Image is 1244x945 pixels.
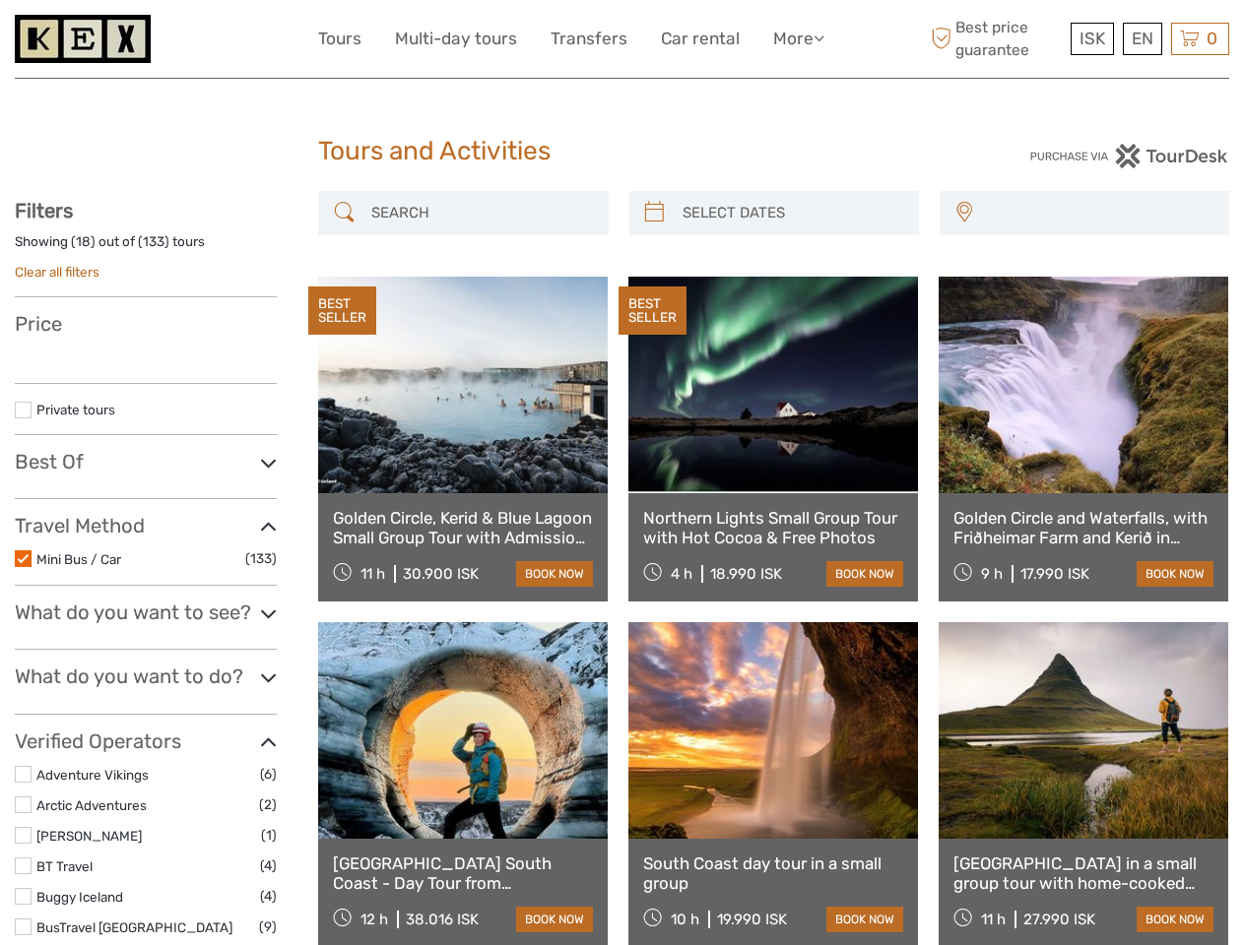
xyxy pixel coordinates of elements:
div: BEST SELLER [308,286,376,336]
a: book now [826,907,903,932]
h3: What do you want to do? [15,664,277,688]
a: Buggy Iceland [36,889,123,905]
div: Showing ( ) out of ( ) tours [15,232,277,263]
a: Golden Circle, Kerid & Blue Lagoon Small Group Tour with Admission Ticket [333,508,593,548]
input: SELECT DATES [675,196,909,230]
div: 38.016 ISK [406,911,479,928]
label: 18 [76,232,91,251]
span: 11 h [360,565,385,583]
h3: Verified Operators [15,729,277,753]
a: [GEOGRAPHIC_DATA] South Coast - Day Tour from [GEOGRAPHIC_DATA] [333,853,593,894]
span: 10 h [671,911,699,928]
span: 12 h [360,911,388,928]
img: PurchaseViaTourDesk.png [1029,144,1229,168]
a: BT Travel [36,858,93,874]
span: (6) [260,763,277,786]
a: Car rental [661,25,740,53]
div: 17.990 ISK [1020,565,1089,583]
span: 11 h [981,911,1006,928]
a: book now [516,561,593,587]
div: 27.990 ISK [1023,911,1095,928]
a: Tours [318,25,361,53]
a: Clear all filters [15,264,99,280]
input: SEARCH [363,196,598,230]
span: (2) [259,793,277,816]
span: Best price guarantee [926,17,1066,60]
a: book now [826,561,903,587]
span: 0 [1204,29,1220,48]
a: More [773,25,824,53]
strong: Filters [15,199,73,222]
span: (9) [259,915,277,938]
img: 1261-44dab5bb-39f8-40da-b0c2-4d9fce00897c_logo_small.jpg [15,15,151,63]
h3: What do you want to see? [15,600,277,624]
span: (133) [245,547,277,570]
div: 30.900 ISK [403,565,479,583]
a: Adventure Vikings [36,767,149,783]
a: Golden Circle and Waterfalls, with Friðheimar Farm and Kerið in small group [953,508,1213,548]
a: Arctic Adventures [36,797,147,813]
a: Transfers [551,25,627,53]
span: 4 h [671,565,692,583]
label: 133 [143,232,164,251]
h3: Travel Method [15,514,277,537]
div: BEST SELLER [619,286,687,336]
a: [PERSON_NAME] [36,828,142,844]
span: (1) [261,824,277,847]
a: book now [1137,907,1213,932]
span: (4) [260,854,277,877]
h1: Tours and Activities [318,136,926,167]
span: 9 h [981,565,1003,583]
div: 19.990 ISK [717,911,787,928]
a: [GEOGRAPHIC_DATA] in a small group tour with home-cooked meal included [953,853,1213,894]
a: Mini Bus / Car [36,551,121,567]
a: Private tours [36,402,115,417]
a: Multi-day tours [395,25,517,53]
a: BusTravel [GEOGRAPHIC_DATA] [36,919,232,935]
h3: Price [15,312,277,336]
span: (4) [260,885,277,908]
a: book now [1137,561,1213,587]
h3: Best Of [15,450,277,473]
a: book now [516,907,593,932]
div: 18.990 ISK [710,565,782,583]
div: EN [1123,23,1162,55]
span: ISK [1080,29,1105,48]
a: Northern Lights Small Group Tour with Hot Cocoa & Free Photos [643,508,903,548]
a: South Coast day tour in a small group [643,853,903,894]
